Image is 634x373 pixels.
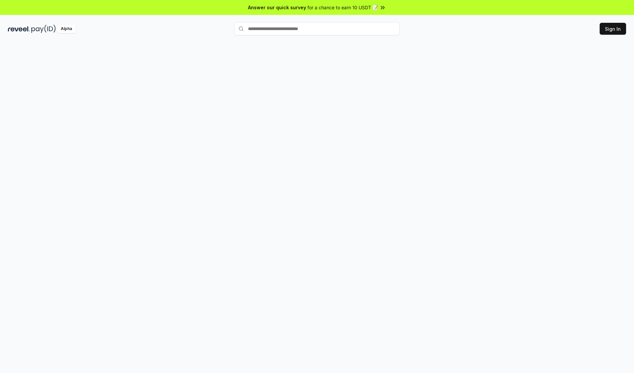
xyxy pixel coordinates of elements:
img: reveel_dark [8,25,30,33]
span: for a chance to earn 10 USDT 📝 [307,4,378,11]
img: pay_id [31,25,56,33]
span: Answer our quick survey [248,4,306,11]
div: Alpha [57,25,76,33]
button: Sign In [600,23,626,35]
